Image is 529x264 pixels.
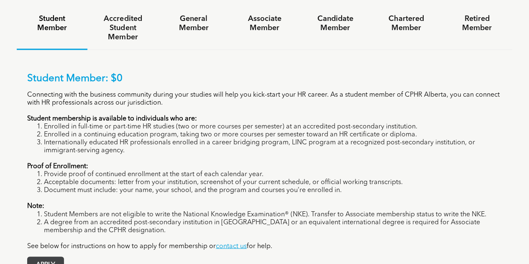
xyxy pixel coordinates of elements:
[449,14,505,33] h4: Retired Member
[44,139,502,155] li: Internationally educated HR professionals enrolled in a career bridging program, LINC program at ...
[24,14,80,33] h4: Student Member
[27,203,44,210] strong: Note:
[95,14,151,42] h4: Accredited Student Member
[216,243,247,249] a: contact us
[27,73,502,85] p: Student Member: $0
[27,163,88,170] strong: Proof of Enrollment:
[44,131,502,139] li: Enrolled in a continuing education program, taking two or more courses per semester toward an HR ...
[27,115,197,122] strong: Student membership is available to individuals who are:
[44,171,502,179] li: Provide proof of continued enrollment at the start of each calendar year.
[44,218,502,234] li: A degree from an accredited post-secondary institution in [GEOGRAPHIC_DATA] or an equivalent inte...
[237,14,292,33] h4: Associate Member
[44,187,502,195] li: Document must include: your name, your school, and the program and courses you’re enrolled in.
[378,14,434,33] h4: Chartered Member
[27,91,502,107] p: Connecting with the business community during your studies will help you kick-start your HR caree...
[307,14,363,33] h4: Candidate Member
[44,123,502,131] li: Enrolled in full-time or part-time HR studies (two or more courses per semester) at an accredited...
[166,14,222,33] h4: General Member
[44,179,502,187] li: Acceptable documents: letter from your institution, screenshot of your current schedule, or offic...
[27,242,502,250] p: See below for instructions on how to apply for membership or for help.
[44,210,502,218] li: Student Members are not eligible to write the National Knowledge Examination® (NKE). Transfer to ...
